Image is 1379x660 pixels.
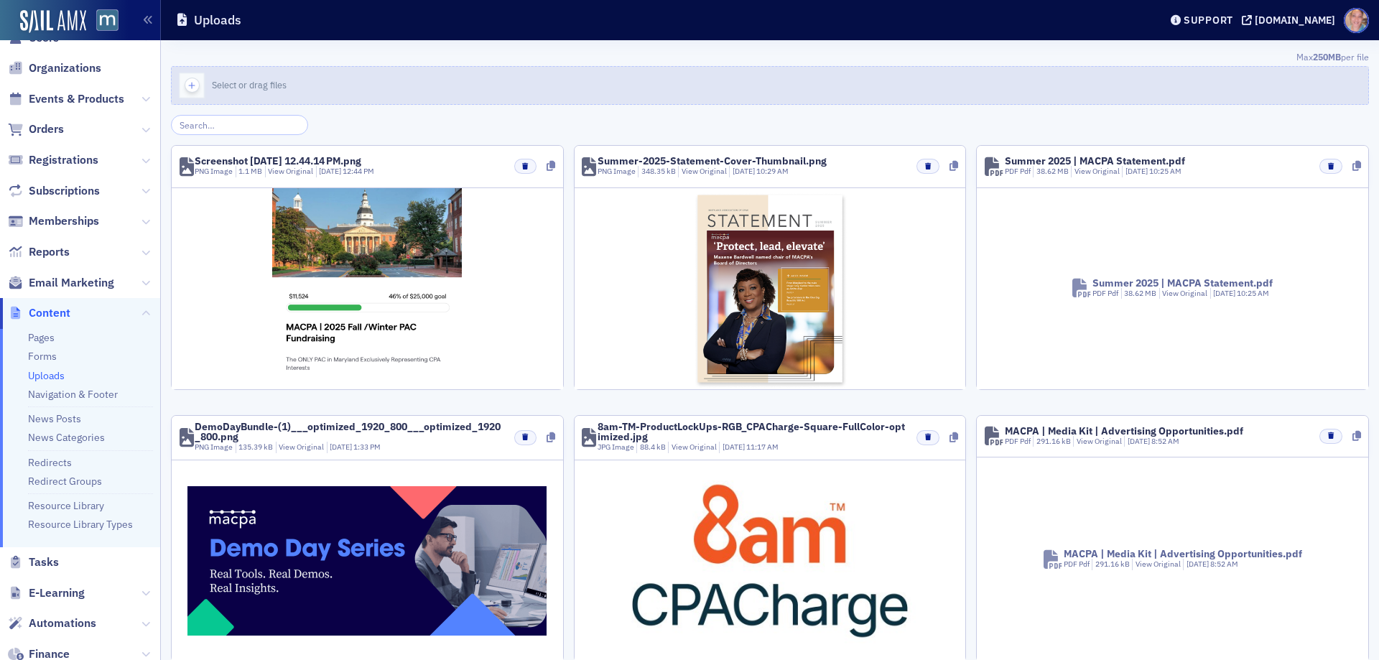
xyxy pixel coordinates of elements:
span: Events & Products [29,91,124,107]
span: 8:52 AM [1210,559,1238,569]
div: 348.35 kB [638,166,676,177]
span: [DATE] [1213,288,1237,298]
span: [DATE] [1187,559,1210,569]
img: SailAMX [20,10,86,33]
div: PDF Pdf [1005,436,1031,447]
div: PDF Pdf [1005,166,1031,177]
div: Max per file [171,50,1369,66]
span: Tasks [29,554,59,570]
div: 135.39 kB [236,442,274,453]
div: Summer-2025-Statement-Cover-Thumbnail.png [598,156,827,166]
a: News Posts [28,412,81,425]
span: 10:25 AM [1237,288,1269,298]
span: Memberships [29,213,99,229]
span: [DATE] [330,442,353,452]
div: Summer 2025 | MACPA Statement.pdf [1092,278,1273,288]
img: SailAMX [96,9,119,32]
div: 291.16 kB [1033,436,1071,447]
a: Uploads [28,369,65,382]
div: 291.16 kB [1092,559,1130,570]
span: Subscriptions [29,183,100,199]
button: Select or drag files [171,66,1369,105]
a: Automations [8,615,96,631]
span: 1:33 PM [353,442,381,452]
span: Orders [29,121,64,137]
a: Redirect Groups [28,475,102,488]
div: [DOMAIN_NAME] [1255,14,1335,27]
span: [DATE] [1125,166,1149,176]
span: Content [29,305,70,321]
div: 38.62 MB [1033,166,1069,177]
span: 10:29 AM [756,166,789,176]
div: DemoDayBundle-(1)___optimized_1920_800___optimized_1920_800.png [195,422,503,442]
a: Resource Library Types [28,518,133,531]
div: Screenshot [DATE] 12.44.14 PM.png [195,156,361,166]
div: JPG Image [598,442,634,453]
span: Registrations [29,152,98,168]
div: MACPA | Media Kit | Advertising Opportunities.pdf [1064,549,1302,559]
a: View Original [1136,559,1181,569]
span: 11:17 AM [746,442,779,452]
a: View Original [268,166,313,176]
a: Reports [8,244,70,260]
span: Profile [1344,8,1369,33]
span: [DATE] [1128,436,1151,446]
span: Select or drag files [212,79,287,90]
h1: Uploads [194,11,241,29]
span: Organizations [29,60,101,76]
a: View Original [1074,166,1120,176]
div: MACPA | Media Kit | Advertising Opportunities.pdf [1005,426,1243,436]
div: 8am-TM-ProductLockUps-RGB_CPACharge-Square-FullColor-optimized.jpg [598,422,906,442]
a: View Original [672,442,717,452]
span: 10:25 AM [1149,166,1181,176]
input: Search… [171,115,308,135]
span: E-Learning [29,585,85,601]
a: News Categories [28,431,105,444]
button: [DOMAIN_NAME] [1242,15,1340,25]
a: Forms [28,350,57,363]
a: Memberships [8,213,99,229]
a: Resource Library [28,499,104,512]
div: PDF Pdf [1064,559,1090,570]
span: 8:52 AM [1151,436,1179,446]
a: Redirects [28,456,72,469]
div: PNG Image [195,442,233,453]
span: 12:44 PM [343,166,374,176]
a: Organizations [8,60,101,76]
a: View Original [279,442,324,452]
span: [DATE] [319,166,343,176]
a: View Original [1162,288,1207,298]
span: Reports [29,244,70,260]
div: PNG Image [195,166,233,177]
div: Support [1184,14,1233,27]
a: Tasks [8,554,59,570]
a: View Homepage [86,9,119,34]
a: View Original [1077,436,1122,446]
a: Email Marketing [8,275,114,291]
a: Pages [28,331,55,344]
a: Registrations [8,152,98,168]
span: [DATE] [733,166,756,176]
span: [DATE] [723,442,746,452]
div: PNG Image [598,166,636,177]
div: 1.1 MB [236,166,263,177]
div: PDF Pdf [1092,288,1118,299]
a: Content [8,305,70,321]
div: 38.62 MB [1121,288,1157,299]
a: E-Learning [8,585,85,601]
a: View Original [682,166,727,176]
a: Subscriptions [8,183,100,199]
div: 88.4 kB [636,442,666,453]
a: Orders [8,121,64,137]
span: 250MB [1313,51,1341,62]
a: Events & Products [8,91,124,107]
a: Navigation & Footer [28,388,118,401]
div: Summer 2025 | MACPA Statement.pdf [1005,156,1185,166]
span: Email Marketing [29,275,114,291]
span: Automations [29,615,96,631]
